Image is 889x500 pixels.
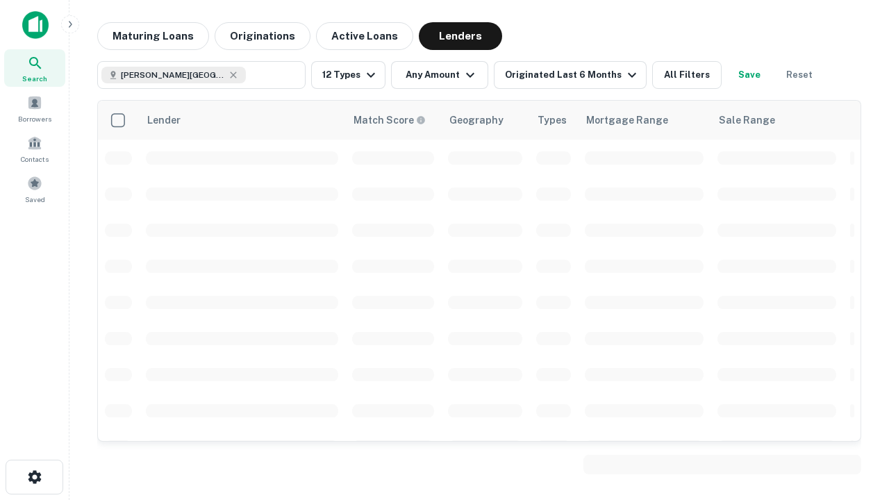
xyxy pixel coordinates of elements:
button: Reset [777,61,822,89]
div: Geography [449,112,504,128]
span: Contacts [21,153,49,165]
button: Originated Last 6 Months [494,61,647,89]
a: Search [4,49,65,87]
th: Sale Range [711,101,843,140]
button: 12 Types [311,61,385,89]
button: Originations [215,22,310,50]
button: Any Amount [391,61,488,89]
div: Lender [147,112,181,128]
button: Save your search to get updates of matches that match your search criteria. [727,61,772,89]
button: Lenders [419,22,502,50]
th: Capitalize uses an advanced AI algorithm to match your search with the best lender. The match sco... [345,101,441,140]
img: capitalize-icon.png [22,11,49,39]
div: Mortgage Range [586,112,668,128]
a: Saved [4,170,65,208]
div: Capitalize uses an advanced AI algorithm to match your search with the best lender. The match sco... [354,112,426,128]
iframe: Chat Widget [820,389,889,456]
span: Search [22,73,47,84]
th: Types [529,101,578,140]
span: Borrowers [18,113,51,124]
button: Active Loans [316,22,413,50]
a: Contacts [4,130,65,167]
h6: Match Score [354,112,423,128]
th: Lender [139,101,345,140]
th: Geography [441,101,529,140]
div: Types [538,112,567,128]
a: Borrowers [4,90,65,127]
span: [PERSON_NAME][GEOGRAPHIC_DATA], [GEOGRAPHIC_DATA] [121,69,225,81]
div: Originated Last 6 Months [505,67,640,83]
th: Mortgage Range [578,101,711,140]
span: Saved [25,194,45,205]
button: Maturing Loans [97,22,209,50]
button: All Filters [652,61,722,89]
div: Sale Range [719,112,775,128]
